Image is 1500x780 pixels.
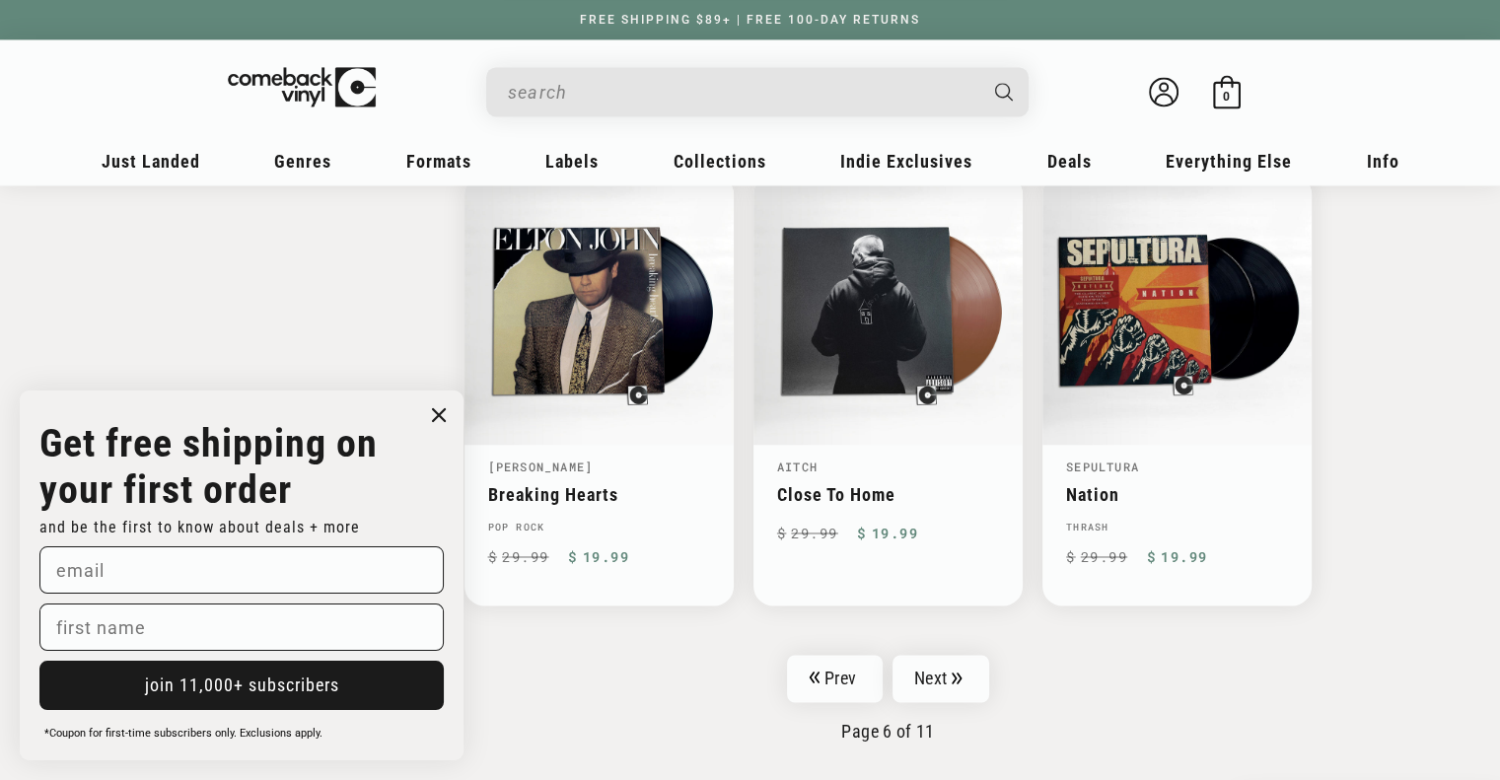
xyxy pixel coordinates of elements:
[274,151,331,172] span: Genres
[464,720,1313,741] p: Page 6 of 11
[777,459,818,474] a: Aitch
[424,400,454,430] button: Close dialog
[560,13,940,27] a: FREE SHIPPING $89+ | FREE 100-DAY RETURNS
[39,420,378,513] strong: Get free shipping on your first order
[840,151,972,172] span: Indie Exclusives
[488,484,710,505] a: Breaking Hearts
[39,546,444,594] input: email
[44,727,322,740] span: *Coupon for first-time subscribers only. Exclusions apply.
[508,72,975,112] input: When autocomplete results are available use up and down arrows to review and enter to select
[486,67,1029,116] div: Search
[1223,89,1230,104] span: 0
[406,151,471,172] span: Formats
[1166,151,1292,172] span: Everything Else
[488,459,594,474] a: [PERSON_NAME]
[39,661,444,710] button: join 11,000+ subscribers
[787,655,883,702] a: Prev
[464,655,1313,741] nav: Pagination
[1066,459,1139,474] a: Sepultura
[777,484,999,505] a: Close To Home
[1066,484,1288,505] a: Nation
[39,518,360,536] span: and be the first to know about deals + more
[893,655,989,702] a: Next
[102,151,200,172] span: Just Landed
[674,151,766,172] span: Collections
[977,67,1031,116] button: Search
[545,151,599,172] span: Labels
[39,603,444,651] input: first name
[1047,151,1092,172] span: Deals
[1367,151,1399,172] span: Info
